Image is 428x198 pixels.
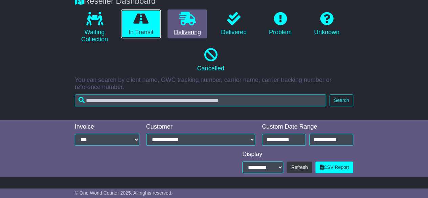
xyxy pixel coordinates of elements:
button: Refresh [287,161,312,173]
a: Problem [261,9,300,39]
p: You can search by client name, OWC tracking number, carrier name, carrier tracking number or refe... [75,76,353,91]
a: Unknown [307,9,346,39]
a: In Transit [121,9,161,39]
span: © One World Courier 2025. All rights reserved. [75,190,173,196]
div: Display [242,151,353,158]
a: Delivered [214,9,253,39]
div: Custom Date Range [262,123,353,131]
div: Invoice [75,123,139,131]
a: Cancelled [75,46,346,75]
a: Delivering [167,9,207,39]
div: Customer [146,123,255,131]
button: Search [330,94,353,106]
a: CSV Report [315,161,353,173]
a: Waiting Collection [75,9,114,46]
